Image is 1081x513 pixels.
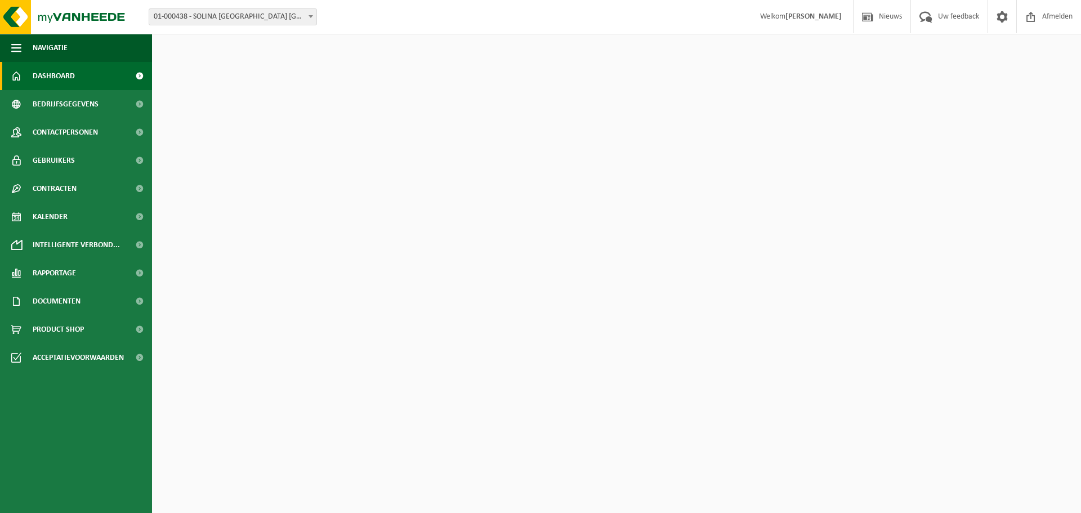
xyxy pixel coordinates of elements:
span: Dashboard [33,62,75,90]
span: Kalender [33,203,68,231]
span: Gebruikers [33,146,75,175]
span: Navigatie [33,34,68,62]
span: Acceptatievoorwaarden [33,344,124,372]
span: Bedrijfsgegevens [33,90,99,118]
span: Product Shop [33,315,84,344]
span: Contracten [33,175,77,203]
span: Contactpersonen [33,118,98,146]
span: 01-000438 - SOLINA BELGIUM NV/AG - EKE [149,8,317,25]
span: Intelligente verbond... [33,231,120,259]
iframe: chat widget [6,488,188,513]
span: Documenten [33,287,81,315]
span: Rapportage [33,259,76,287]
span: 01-000438 - SOLINA BELGIUM NV/AG - EKE [149,9,316,25]
strong: [PERSON_NAME] [785,12,842,21]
